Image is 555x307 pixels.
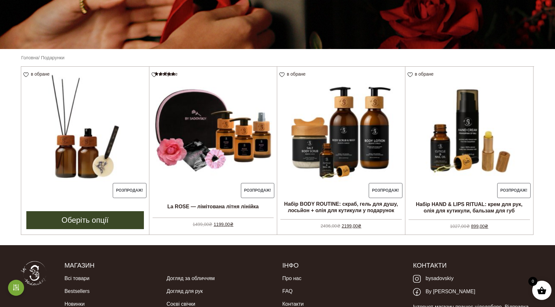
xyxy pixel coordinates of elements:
[282,285,293,298] a: FAQ
[152,71,180,77] a: в обране
[241,183,275,198] span: Розпродаж!
[21,54,534,61] nav: Breadcrumb
[149,67,277,228] a: Розпродаж! La ROSE — лімітована літня лінійкаОцінено в 5.00 з 5
[450,224,470,229] bdi: 1027,00
[149,198,277,214] h2: La ROSE — лімітована літня лінійка
[415,71,434,77] span: в обране
[65,285,90,298] a: Bestsellers
[209,222,212,227] span: ₴
[405,199,533,216] h2: Набір HAND & LIPS RITUAL: крем для рук, олія для кутикули, бальзам для губ
[358,223,361,228] span: ₴
[65,261,273,270] h5: Магазин
[65,272,90,285] a: Всі товари
[113,183,146,198] span: Розпродаж!
[485,224,488,229] span: ₴
[230,222,233,227] span: ₴
[26,211,144,229] a: Виберіть опції для " Набір HOME AROMA: аромадифузор, спрей для текстилю, аромасаше"
[23,71,52,77] a: в обране
[342,223,362,228] bdi: 2199,00
[287,71,305,77] span: в обране
[277,67,405,228] a: Розпродаж! Набір BODY ROUTINE: скраб, гель для душу, лосьйон + олія для кутикули у подарунок
[471,224,489,229] bdi: 899,00
[408,72,413,77] img: unfavourite.svg
[279,71,308,77] a: в обране
[159,71,178,77] span: в обране
[466,224,470,229] span: ₴
[152,72,157,77] img: unfavourite.svg
[413,285,475,298] a: By [PERSON_NAME]
[167,285,203,298] a: Догляд для рук
[167,272,215,285] a: Догляд за обличчям
[282,261,403,270] h5: Інфо
[413,272,454,285] a: bysadovskiy
[528,277,537,286] span: 0
[277,198,405,216] h2: Набір BODY ROUTINE: скраб, гель для душу, лосьйон + олія для кутикули у подарунок
[214,222,233,227] bdi: 1199,00
[21,67,149,199] a: Розпродаж!
[282,272,301,285] a: Про нас
[193,222,213,227] bdi: 1499,00
[23,72,29,77] img: unfavourite.svg
[321,223,340,228] bdi: 2496,00
[279,72,285,77] img: unfavourite.svg
[408,71,436,77] a: в обране
[497,183,531,198] span: Розпродаж!
[337,223,340,228] span: ₴
[405,67,533,228] a: Розпродаж! Набір HAND & LIPS RITUAL: крем для рук, олія для кутикули, бальзам для губ
[31,71,49,77] span: в обране
[413,261,534,270] h5: Контакти
[369,183,402,198] span: Розпродаж!
[21,55,38,60] a: Головна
